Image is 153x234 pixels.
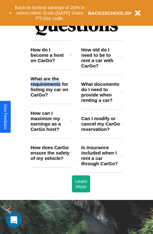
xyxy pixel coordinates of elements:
[81,81,121,103] h3: What documents do I need to provide when renting a car?
[6,213,21,228] div: Open Intercom Messenger
[31,47,69,63] h3: How do I become a host on CarGo?
[3,104,8,130] div: Give Feedback
[12,3,88,23] button: Back to School savings of 20% in select cities! Ends [DATE] 10am PT.Use code:
[88,10,130,16] b: BACK2SCHOOL20
[81,47,121,68] h3: How old do I need to be to rent a car with CarGo?
[81,145,121,166] h3: Is insurance included when I rent a car through CarGo?
[31,110,70,132] h3: How can I maximize my earnings as a CarGo host?
[72,175,90,192] button: Learn More
[81,116,121,132] h3: Can I modify or cancel my CarGo reservation?
[31,145,70,161] h3: How does CarGo ensure the safety of my vehicle?
[31,76,70,97] h3: What are the requirements for listing my car on CarGo?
